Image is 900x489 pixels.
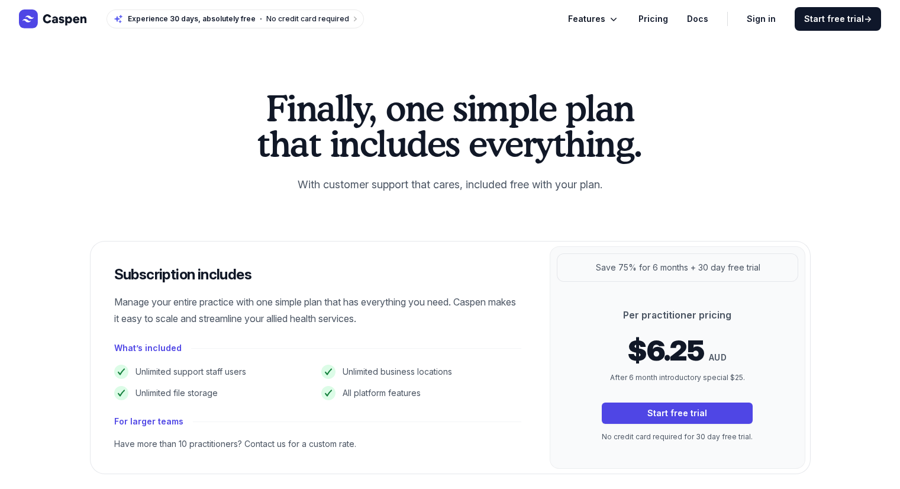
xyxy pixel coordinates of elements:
h4: What’s included [114,341,182,355]
span: $6.25 [628,336,704,365]
p: Save 75% for 6 months + 30 day free trial [596,260,760,275]
span: AUD [709,350,727,365]
p: With customer support that cares, included free with your plan. [251,175,649,194]
span: No credit card required [266,14,349,23]
a: Sign in [747,12,776,26]
a: Start free trial [795,7,881,31]
span: Start free trial [804,13,872,25]
a: Start free trial [602,403,753,424]
span: Experience 30 days, absolutely free [128,14,256,24]
p: Per practitioner pricing [602,308,753,322]
span: Features [568,12,605,26]
li: All platform features [321,386,521,400]
p: After 6 month introductory special $25. [602,372,753,384]
li: Unlimited file storage [114,386,314,400]
h4: For larger teams [114,414,183,429]
a: Pricing [638,12,668,26]
div: Have more than 10 practitioners? Contact us for a custom rate. [114,438,521,450]
li: Unlimited support staff users [114,365,314,379]
h2: Finally, one simple plan that includes everything. [251,90,649,161]
p: No credit card required for 30 day free trial. [602,431,753,443]
a: Docs [687,12,708,26]
p: Manage your entire practice with one simple plan that has everything you need. Caspen makes it ea... [114,294,521,327]
a: Experience 30 days, absolutely freeNo credit card required [107,9,364,28]
h3: Subscription includes [114,265,521,284]
span: → [864,14,872,24]
li: Unlimited business locations [321,365,521,379]
button: Features [568,12,620,26]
